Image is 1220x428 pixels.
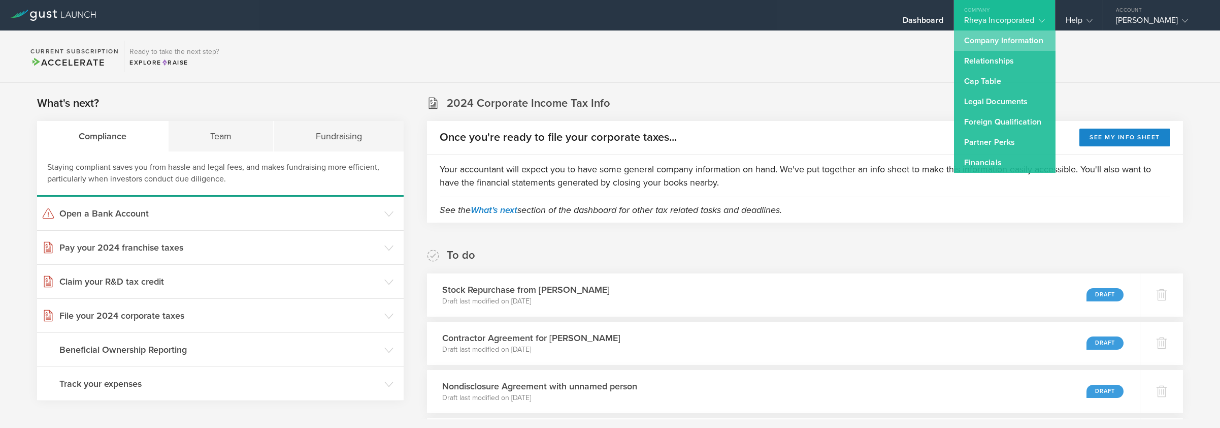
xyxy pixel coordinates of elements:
h2: What's next? [37,96,99,111]
span: Accelerate [30,57,105,68]
div: Explore [129,58,219,67]
div: Contractor Agreement for [PERSON_NAME]Draft last modified on [DATE]Draft [427,322,1140,365]
div: Staying compliant saves you from hassle and legal fees, and makes fundraising more efficient, par... [37,151,404,197]
div: Fundraising [274,121,403,151]
h2: Once you're ready to file your corporate taxes... [440,130,677,145]
h2: To do [447,248,475,263]
div: [PERSON_NAME] [1116,15,1202,30]
h3: Open a Bank Account [59,207,379,220]
p: Draft last modified on [DATE] [442,345,620,355]
div: Stock Repurchase from [PERSON_NAME]Draft last modified on [DATE]Draft [427,273,1140,317]
button: See my info sheet [1079,129,1170,146]
h3: Claim your R&D tax credit [59,275,379,288]
div: Draft [1086,337,1124,350]
h3: Pay your 2024 franchise taxes [59,241,379,254]
a: What's next [471,204,517,216]
div: Nondisclosure Agreement with unnamed personDraft last modified on [DATE]Draft [427,370,1140,413]
div: Team [169,121,274,151]
div: Help [1066,15,1093,30]
h3: Track your expenses [59,377,379,390]
h3: Ready to take the next step? [129,48,219,55]
iframe: Chat Widget [1169,379,1220,428]
p: Draft last modified on [DATE] [442,393,637,403]
h3: Nondisclosure Agreement with unnamed person [442,380,637,393]
div: Draft [1086,288,1124,301]
p: Your accountant will expect you to have some general company information on hand. We've put toget... [440,163,1170,189]
div: Ready to take the next step?ExploreRaise [124,41,224,72]
div: Draft [1086,385,1124,398]
h2: 2024 Corporate Income Tax Info [447,96,610,111]
span: Raise [161,59,188,66]
h3: File your 2024 corporate taxes [59,309,379,322]
h3: Contractor Agreement for [PERSON_NAME] [442,331,620,345]
p: Draft last modified on [DATE] [442,296,610,307]
h3: Stock Repurchase from [PERSON_NAME] [442,283,610,296]
h2: Current Subscription [30,48,119,54]
em: See the section of the dashboard for other tax related tasks and deadlines. [440,204,782,216]
div: Compliance [37,121,169,151]
div: Dashboard [903,15,943,30]
h3: Beneficial Ownership Reporting [59,343,379,356]
div: Rheya Incorporated [964,15,1045,30]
